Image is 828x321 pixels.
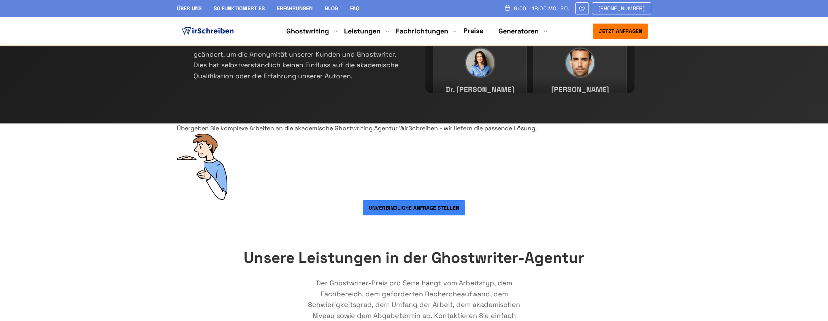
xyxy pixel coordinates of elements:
[593,24,648,39] button: Jetzt anfragen
[277,5,312,12] a: Erfahrungen
[514,5,569,11] span: 9:00 - 18:00 Mo.-So.
[463,26,483,35] a: Preise
[541,84,619,96] h3: [PERSON_NAME]
[504,5,511,11] img: Schedule
[592,2,651,14] a: [PHONE_NUMBER]
[350,5,359,12] a: FAQ
[177,5,201,12] a: Über uns
[286,27,329,36] a: Ghostwriting
[396,27,448,36] a: Fachrichtungen
[325,5,338,12] a: Blog
[344,27,381,36] a: Leistungen
[498,27,539,36] a: Generatoren
[177,123,651,133] div: Übergeben Sie komplexe Arbeiten an die akademische Ghostwriting Agentur WirSchreiben - wir liefer...
[180,25,235,37] img: logo ghostwriter-österreich
[194,17,403,81] p: Datenschutz und Diskretion haben für uns oberste Priorität. Wir nutzen moderne Verschlüsselung un...
[441,84,519,96] h3: Dr. [PERSON_NAME]
[598,5,645,11] span: [PHONE_NUMBER]
[214,5,265,12] a: So funktioniert es
[579,5,585,11] img: Email
[363,200,465,215] button: Unverbindliche Anfrage stellen
[194,246,634,270] h2: Unsere Leistungen in der Ghostwriter-Agentur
